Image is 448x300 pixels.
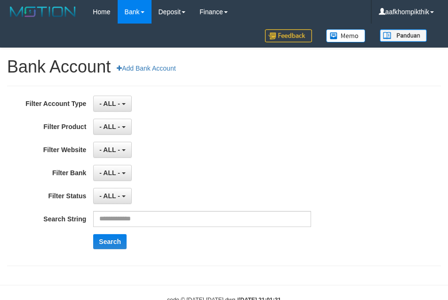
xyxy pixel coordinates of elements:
[99,146,120,154] span: - ALL -
[93,119,131,135] button: - ALL -
[7,57,441,76] h1: Bank Account
[93,234,127,249] button: Search
[99,123,120,130] span: - ALL -
[93,96,131,112] button: - ALL -
[380,29,427,42] img: panduan.png
[93,165,131,181] button: - ALL -
[99,192,120,200] span: - ALL -
[7,5,79,19] img: MOTION_logo.png
[93,142,131,158] button: - ALL -
[111,60,182,76] a: Add Bank Account
[99,169,120,177] span: - ALL -
[326,29,366,42] img: Button%20Memo.svg
[93,188,131,204] button: - ALL -
[265,29,312,42] img: Feedback.jpg
[99,100,120,107] span: - ALL -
